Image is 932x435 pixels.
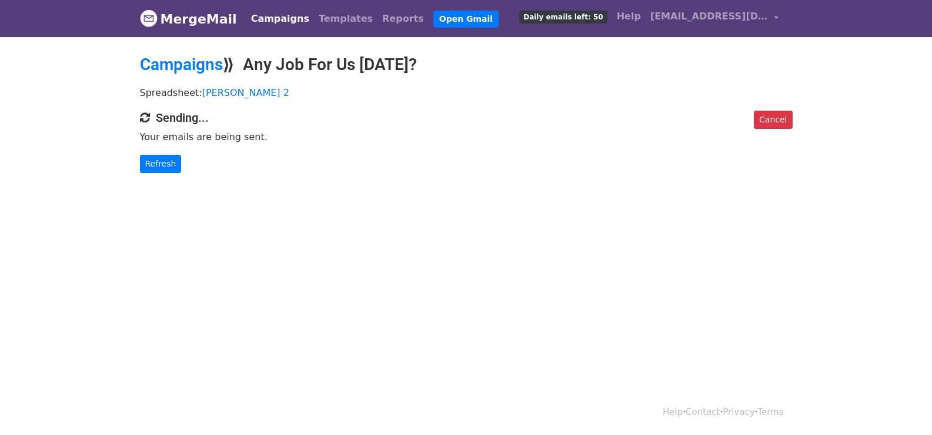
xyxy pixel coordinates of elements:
a: Terms [757,407,783,417]
p: Your emails are being sent. [140,131,793,143]
a: Campaigns [246,7,314,31]
a: [PERSON_NAME] 2 [202,87,289,98]
a: Refresh [140,155,182,173]
a: Daily emails left: 50 [515,5,612,28]
span: [EMAIL_ADDRESS][DOMAIN_NAME] [650,9,768,24]
a: MergeMail [140,6,237,31]
a: Cancel [754,111,792,129]
h2: ⟫ Any Job For Us [DATE]? [140,55,793,75]
span: Daily emails left: 50 [519,11,607,24]
h4: Sending... [140,111,793,125]
p: Spreadsheet: [140,87,793,99]
a: Privacy [723,407,754,417]
a: Help [663,407,683,417]
a: Campaigns [140,55,223,74]
a: Templates [314,7,378,31]
a: [EMAIL_ADDRESS][DOMAIN_NAME] [646,5,783,32]
a: Contact [686,407,720,417]
img: MergeMail logo [140,9,158,27]
a: Reports [378,7,429,31]
a: Help [612,5,646,28]
a: Open Gmail [433,11,499,28]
